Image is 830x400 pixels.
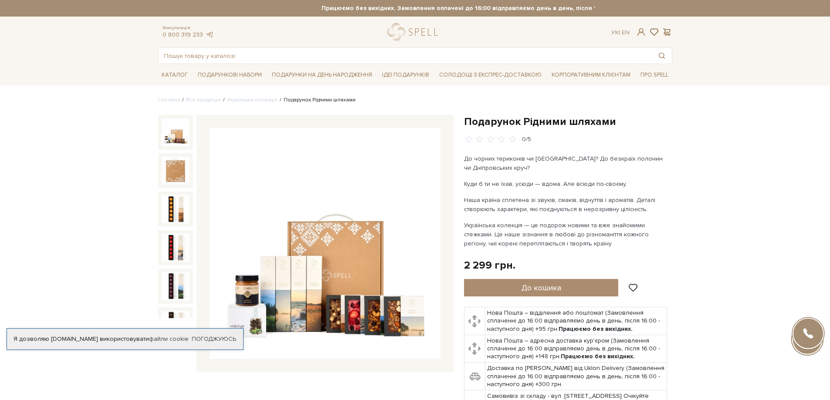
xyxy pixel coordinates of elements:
[522,135,531,144] div: 0/5
[379,68,433,82] span: Ідеї подарунків
[162,272,190,300] img: Подарунок Рідними шляхами
[622,29,630,36] a: En
[464,279,619,296] button: До кошика
[7,335,243,343] div: Я дозволяю [DOMAIN_NAME] використовувати
[436,67,545,82] a: Солодощі з експрес-доставкою
[548,67,634,82] a: Корпоративним клієнтам
[158,97,180,103] a: Головна
[162,157,190,185] img: Подарунок Рідними шляхами
[227,97,278,103] a: Українська колекція
[149,335,189,343] a: файли cookie
[158,68,191,82] span: Каталог
[186,97,221,103] a: Вся продукція
[162,311,190,339] img: Подарунок Рідними шляхами
[162,234,190,262] img: Подарунок Рідними шляхами
[522,283,561,292] span: До кошика
[205,31,214,38] a: telegram
[485,335,667,363] td: Нова Пошта – адресна доставка кур'єром (Замовлення сплаченні до 16:00 відправляємо день в день, п...
[559,325,633,333] b: Працюємо без вихідних.
[268,68,376,82] span: Подарунки на День народження
[235,4,749,12] strong: Працюємо без вихідних. Замовлення оплачені до 16:00 відправляємо день в день, після 16:00 - насту...
[561,353,635,360] b: Працюємо без вихідних.
[192,335,236,343] a: Погоджуюсь
[194,68,265,82] span: Подарункові набори
[619,29,620,36] span: |
[464,179,668,188] p: Куди б ти не їхав, усюди — вдома. Але всюди по-своєму.
[464,259,515,272] div: 2 299 грн.
[652,48,672,64] button: Пошук товару у каталозі
[210,128,440,359] img: Подарунок Рідними шляхами
[163,25,214,31] span: Консультація:
[163,31,203,38] a: 0 800 319 233
[637,68,672,82] span: Про Spell
[485,307,667,335] td: Нова Пошта – відділення або поштомат (Замовлення сплаченні до 16:00 відправляємо день в день, піс...
[159,48,652,64] input: Пошук товару у каталозі
[464,195,668,214] p: Наша країна сплетена зі звуків, смаків, відчуттів і ароматів. Деталі створюють характери, які поє...
[464,154,668,172] p: До чорних териконів чи [GEOGRAPHIC_DATA]? До безкраїх полонин чи Дніпровських круч?
[611,29,630,37] div: Ук
[278,96,356,104] li: Подарунок Рідними шляхами
[464,115,672,128] h1: Подарунок Рідними шляхами
[162,195,190,223] img: Подарунок Рідними шляхами
[464,221,668,248] p: Українська колекція — це подорож новими та вже знайомими стежками. Це наше зізнання в любові до р...
[485,363,667,390] td: Доставка по [PERSON_NAME] від Uklon Delivery (Замовлення сплаченні до 16:00 відправляємо день в д...
[387,23,442,41] a: logo
[162,118,190,146] img: Подарунок Рідними шляхами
